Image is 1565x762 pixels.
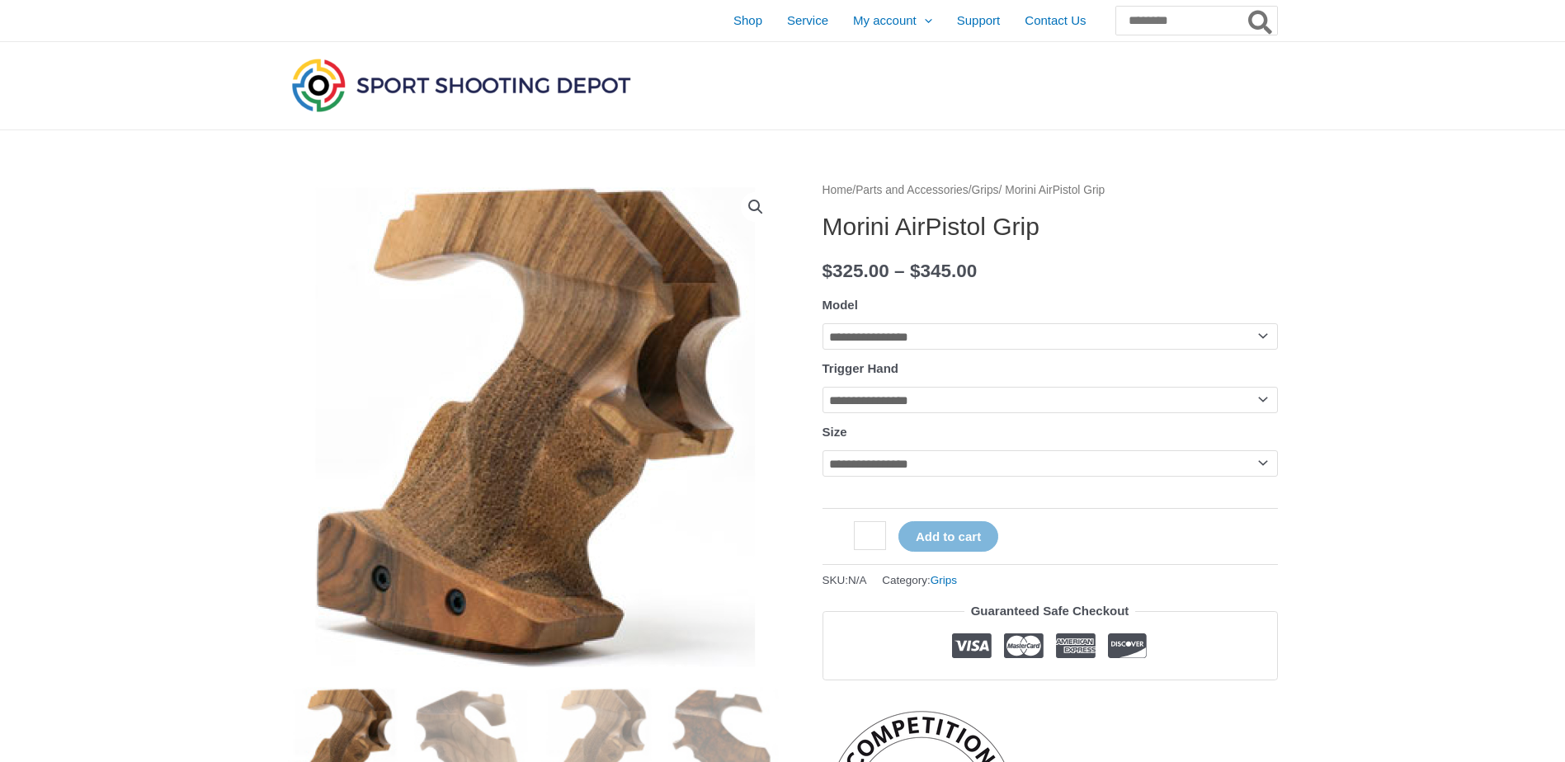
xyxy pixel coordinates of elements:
[823,261,889,281] bdi: 325.00
[288,180,783,675] img: Morini AirPistol Grip
[848,574,867,586] span: N/A
[910,261,977,281] bdi: 345.00
[823,180,1278,201] nav: Breadcrumb
[823,425,847,439] label: Size
[894,261,905,281] span: –
[823,212,1278,242] h1: Morini AirPistol Grip
[823,570,867,590] span: SKU:
[931,574,957,586] a: Grips
[898,521,998,552] button: Add to cart
[910,261,921,281] span: $
[823,184,853,196] a: Home
[823,261,833,281] span: $
[823,298,858,312] label: Model
[288,54,634,115] img: Sport Shooting Depot
[964,600,1136,623] legend: Guaranteed Safe Checkout
[854,521,886,550] input: Product quantity
[823,361,899,375] label: Trigger Hand
[882,570,957,590] span: Category:
[972,184,999,196] a: Grips
[741,192,771,222] a: View full-screen image gallery
[1245,7,1277,35] button: Search
[856,184,969,196] a: Parts and Accessories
